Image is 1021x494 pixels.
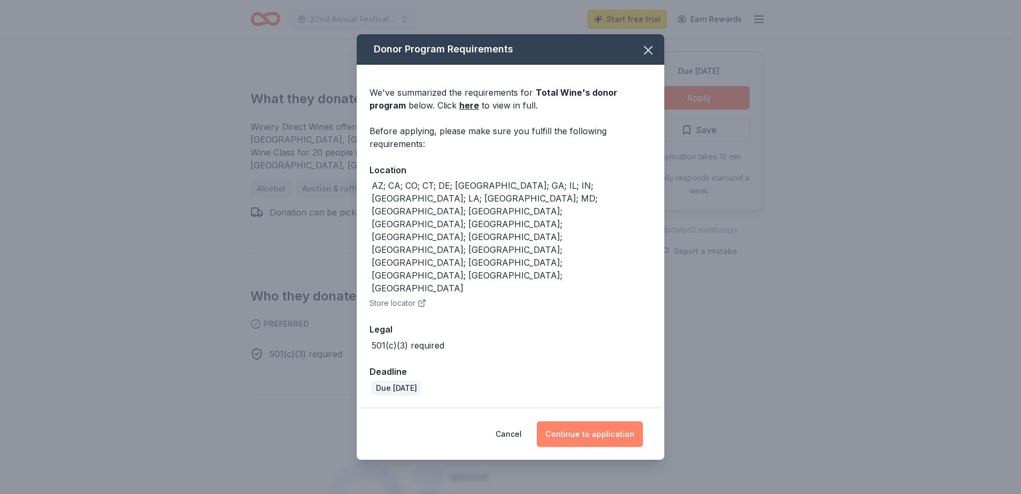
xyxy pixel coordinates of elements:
[372,179,651,295] div: AZ; CA; CO; CT; DE; [GEOGRAPHIC_DATA]; GA; IL; IN; [GEOGRAPHIC_DATA]; LA; [GEOGRAPHIC_DATA]; MD; ...
[370,322,651,336] div: Legal
[372,339,444,352] div: 501(c)(3) required
[370,86,651,112] div: We've summarized the requirements for below. Click to view in full.
[537,421,643,447] button: Continue to application
[370,125,651,150] div: Before applying, please make sure you fulfill the following requirements:
[459,99,479,112] a: here
[370,163,651,177] div: Location
[496,421,522,447] button: Cancel
[370,297,426,310] button: Store locator
[372,381,421,396] div: Due [DATE]
[370,365,651,379] div: Deadline
[357,34,664,65] div: Donor Program Requirements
